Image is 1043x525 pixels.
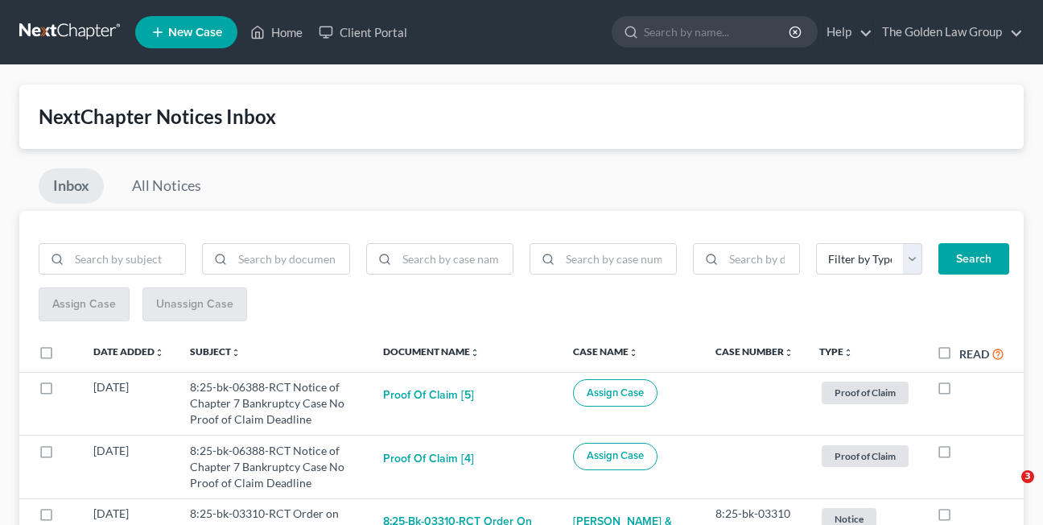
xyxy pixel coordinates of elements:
[587,449,644,462] span: Assign Case
[818,18,872,47] a: Help
[39,168,104,204] a: Inbox
[231,348,241,358] i: unfold_more
[155,348,164,358] i: unfold_more
[80,436,177,498] td: [DATE]
[383,379,474,411] button: Proof of Claim [5]
[80,372,177,435] td: [DATE]
[938,243,1009,275] button: Search
[644,17,791,47] input: Search by name...
[242,18,311,47] a: Home
[233,244,348,275] input: Search by document name
[177,436,370,498] td: 8:25-bk-06388-RCT Notice of Chapter 7 Bankruptcy Case No Proof of Claim Deadline
[819,379,911,406] a: Proof of Claim
[470,348,480,358] i: unfold_more
[573,379,658,407] button: Assign Case
[822,382,909,403] span: Proof of Claim
[383,345,480,358] a: Document Nameunfold_more
[822,445,909,467] span: Proof of Claim
[573,443,658,470] button: Assign Case
[397,244,513,275] input: Search by case name
[560,244,676,275] input: Search by case number
[819,345,853,358] a: Typeunfold_more
[629,348,638,358] i: unfold_more
[177,372,370,435] td: 8:25-bk-06388-RCT Notice of Chapter 7 Bankruptcy Case No Proof of Claim Deadline
[117,168,216,204] a: All Notices
[784,348,794,358] i: unfold_more
[383,443,474,475] button: Proof of Claim [4]
[1021,470,1034,483] span: 3
[573,345,638,358] a: Case Nameunfold_more
[819,443,911,469] a: Proof of Claim
[988,470,1027,509] iframe: Intercom live chat
[843,348,853,358] i: unfold_more
[874,18,1023,47] a: The Golden Law Group
[715,345,794,358] a: Case Numberunfold_more
[311,18,415,47] a: Client Portal
[190,345,241,358] a: Subjectunfold_more
[39,104,1004,130] div: NextChapter Notices Inbox
[959,345,989,362] label: Read
[93,345,164,358] a: Date Addedunfold_more
[69,244,185,275] input: Search by subject
[724,244,799,275] input: Search by date
[168,27,222,39] span: New Case
[587,387,644,399] span: Assign Case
